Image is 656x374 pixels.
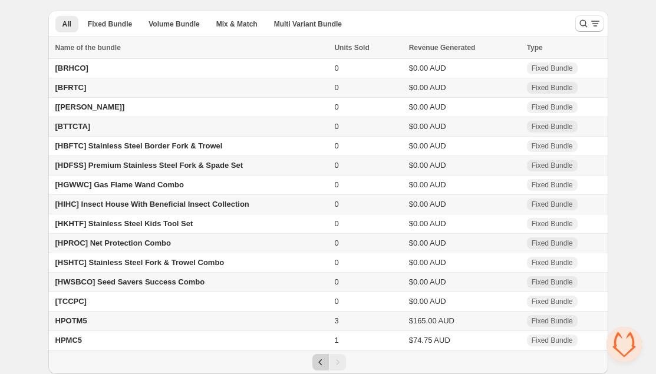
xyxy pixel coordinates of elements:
span: Fixed Bundle [532,200,573,209]
span: [HWSBCO] Seed Savers Success Combo [55,277,205,286]
span: 0 [334,277,338,286]
span: [HDFSS] Premium Stainless Steel Fork & Spade Set [55,161,243,170]
span: Fixed Bundle [532,239,573,248]
span: Mix & Match [216,19,258,29]
span: Fixed Bundle [532,102,573,112]
span: 0 [334,161,338,170]
span: $0.00 AUD [409,258,446,267]
span: 0 [334,297,338,306]
span: $0.00 AUD [409,83,446,92]
span: 0 [334,239,338,247]
span: 0 [334,180,338,189]
span: Fixed Bundle [532,64,573,73]
span: Fixed Bundle [532,297,573,306]
div: Type [527,42,601,54]
span: [HKHTF] Stainless Steel Kids Tool Set [55,219,193,228]
div: Open chat [606,327,642,362]
span: $0.00 AUD [409,102,446,111]
span: $0.00 AUD [409,64,446,72]
span: $0.00 AUD [409,122,446,131]
span: Fixed Bundle [532,83,573,92]
span: $0.00 AUD [409,297,446,306]
div: Name of the bundle [55,42,328,54]
span: $0.00 AUD [409,219,446,228]
span: Fixed Bundle [532,219,573,229]
span: [TCCPC] [55,297,87,306]
span: $165.00 AUD [409,316,454,325]
span: $0.00 AUD [409,239,446,247]
span: $0.00 AUD [409,180,446,189]
span: 0 [334,258,338,267]
span: Fixed Bundle [532,180,573,190]
span: [HGWWC] Gas Flame Wand Combo [55,180,184,189]
span: [BTTCTA] [55,122,91,131]
span: Fixed Bundle [532,141,573,151]
button: Search and filter results [575,15,604,32]
span: Fixed Bundle [532,122,573,131]
span: All [62,19,71,29]
span: [BRHCO] [55,64,88,72]
button: Revenue Generated [409,42,487,54]
span: 3 [334,316,338,325]
span: Fixed Bundle [88,19,132,29]
span: HPOTM5 [55,316,87,325]
span: 0 [334,141,338,150]
span: [HIHC] Insect House With Beneficial Insect Collection [55,200,249,208]
span: Fixed Bundle [532,316,573,326]
span: 0 [334,219,338,228]
span: Fixed Bundle [532,258,573,267]
nav: Pagination [48,350,608,374]
span: [HPROC] Net Protection Combo [55,239,171,247]
span: Fixed Bundle [532,161,573,170]
span: $74.75 AUD [409,336,450,345]
span: [[PERSON_NAME]] [55,102,125,111]
span: Units Sold [334,42,369,54]
button: Previous [312,354,329,370]
span: $0.00 AUD [409,200,446,208]
span: Revenue Generated [409,42,476,54]
span: Volume Bundle [149,19,199,29]
span: [BFRTC] [55,83,87,92]
span: $0.00 AUD [409,161,446,170]
span: Fixed Bundle [532,277,573,287]
span: HPMC5 [55,336,83,345]
span: 0 [334,200,338,208]
span: Fixed Bundle [532,336,573,345]
span: Multi Variant Bundle [274,19,342,29]
span: [HSHTC] Stainless Steel Fork & Trowel Combo [55,258,225,267]
span: 0 [334,64,338,72]
span: 0 [334,102,338,111]
span: $0.00 AUD [409,277,446,286]
span: 0 [334,83,338,92]
button: Units Sold [334,42,381,54]
span: 1 [334,336,338,345]
span: [HBFTC] Stainless Steel Border Fork & Trowel [55,141,223,150]
span: 0 [334,122,338,131]
span: $0.00 AUD [409,141,446,150]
